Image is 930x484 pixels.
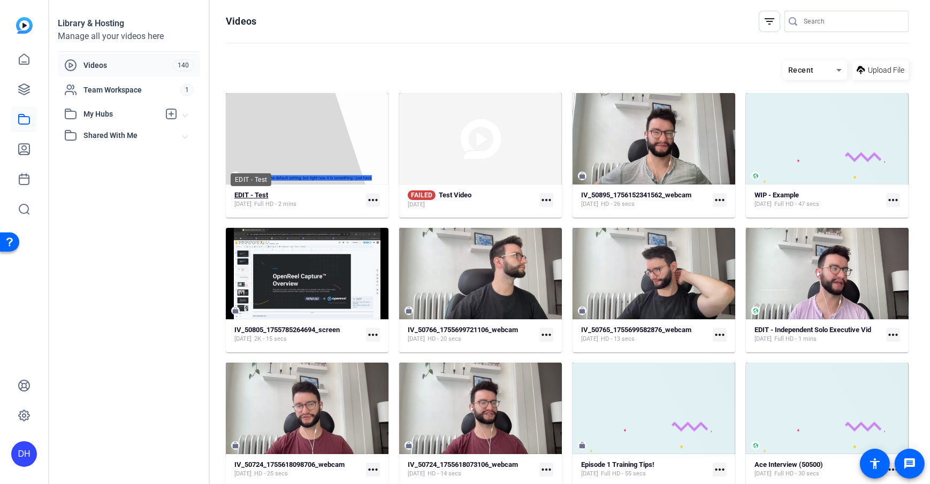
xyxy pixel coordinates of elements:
[774,470,819,478] span: Full HD - 30 secs
[868,65,904,76] span: Upload File
[234,191,268,199] strong: EDIT - Test
[903,457,916,470] mat-icon: message
[754,191,882,209] a: WIP - Example[DATE]Full HD - 47 secs
[754,335,772,343] span: [DATE]
[601,335,635,343] span: HD - 13 secs
[408,201,425,209] span: [DATE]
[58,17,200,30] div: Library & Hosting
[234,470,251,478] span: [DATE]
[754,460,823,468] strong: Ace Interview (50500)
[366,463,380,477] mat-icon: more_horiz
[366,328,380,342] mat-icon: more_horiz
[408,190,436,200] span: FAILED
[581,460,654,468] strong: Episode 1 Training Tips!
[754,326,871,334] strong: EDIT - Independent Solo Executive Vid
[180,84,194,96] span: 1
[763,15,776,28] mat-icon: filter_list
[234,191,362,209] a: EDIT - Test[DATE]Full HD - 2 mins
[713,328,727,342] mat-icon: more_horiz
[58,103,200,125] mat-expansion-panel-header: My Hubs
[173,59,194,71] span: 140
[754,460,882,478] a: Ace Interview (50500)[DATE]Full HD - 30 secs
[408,335,425,343] span: [DATE]
[408,326,518,334] strong: IV_50766_1755699721106_webcam
[408,326,535,343] a: IV_50766_1755699721106_webcam[DATE]HD - 20 secs
[231,173,271,186] div: EDIT - Test
[234,460,362,478] a: IV_50724_1755618098706_webcam[DATE]HD - 25 secs
[539,193,553,207] mat-icon: more_horiz
[428,335,461,343] span: HD - 20 secs
[804,15,900,28] input: Search
[83,84,180,95] span: Team Workspace
[11,441,37,467] div: DH
[408,460,535,478] a: IV_50724_1755618073106_webcam[DATE]HD - 14 secs
[774,200,819,209] span: Full HD - 47 secs
[581,191,708,209] a: IV_50895_1756152341562_webcam[DATE]HD - 26 secs
[754,200,772,209] span: [DATE]
[83,109,159,120] span: My Hubs
[581,460,708,478] a: Episode 1 Training Tips![DATE]Full HD - 55 secs
[226,15,256,28] h1: Videos
[886,328,900,342] mat-icon: more_horiz
[234,200,251,209] span: [DATE]
[16,17,33,34] img: blue-gradient.svg
[58,30,200,43] div: Manage all your videos here
[234,460,345,468] strong: IV_50724_1755618098706_webcam
[408,190,535,209] a: FAILEDTest Video[DATE]
[886,193,900,207] mat-icon: more_horiz
[713,463,727,477] mat-icon: more_horiz
[254,335,287,343] span: 2K - 15 secs
[234,326,340,334] strong: IV_50805_1755785264694_screen
[868,457,881,470] mat-icon: accessibility
[581,470,598,478] span: [DATE]
[408,460,518,468] strong: IV_50724_1755618073106_webcam
[254,470,288,478] span: HD - 25 secs
[428,470,461,478] span: HD - 14 secs
[581,326,708,343] a: IV_50765_1755699582876_webcam[DATE]HD - 13 secs
[601,200,635,209] span: HD - 26 secs
[234,335,251,343] span: [DATE]
[539,463,553,477] mat-icon: more_horiz
[439,191,471,199] strong: Test Video
[234,326,362,343] a: IV_50805_1755785264694_screen[DATE]2K - 15 secs
[754,326,882,343] a: EDIT - Independent Solo Executive Vid[DATE]Full HD - 1 mins
[58,125,200,146] mat-expansion-panel-header: Shared With Me
[601,470,646,478] span: Full HD - 55 secs
[754,191,799,199] strong: WIP - Example
[581,191,691,199] strong: IV_50895_1756152341562_webcam
[886,463,900,477] mat-icon: more_horiz
[774,335,817,343] span: Full HD - 1 mins
[581,335,598,343] span: [DATE]
[408,470,425,478] span: [DATE]
[754,470,772,478] span: [DATE]
[83,130,183,141] span: Shared With Me
[788,66,814,74] span: Recent
[539,328,553,342] mat-icon: more_horiz
[852,60,909,80] button: Upload File
[254,200,296,209] span: Full HD - 2 mins
[581,326,691,334] strong: IV_50765_1755699582876_webcam
[83,60,173,71] span: Videos
[581,200,598,209] span: [DATE]
[366,193,380,207] mat-icon: more_horiz
[713,193,727,207] mat-icon: more_horiz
